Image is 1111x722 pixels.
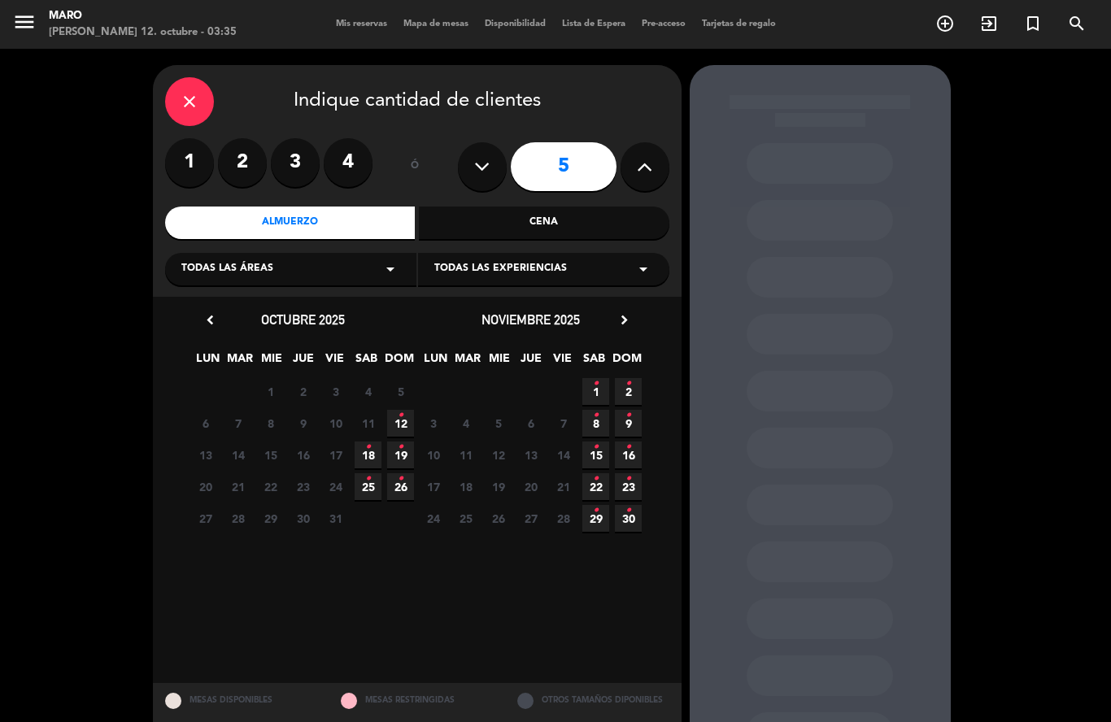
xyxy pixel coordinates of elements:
[517,505,544,532] span: 27
[616,311,633,328] i: chevron_right
[202,311,219,328] i: chevron_left
[420,410,447,437] span: 3
[226,349,253,376] span: MAR
[355,441,381,468] span: 18
[582,473,609,500] span: 22
[387,473,414,500] span: 26
[979,14,999,33] i: exit_to_app
[625,498,631,524] i: •
[967,10,1011,37] span: WALK IN
[477,20,554,28] span: Disponibilidad
[329,683,505,718] div: MESAS RESTRINGIDAS
[192,441,219,468] span: 13
[322,410,349,437] span: 10
[355,473,381,500] span: 25
[420,441,447,468] span: 10
[593,371,599,397] i: •
[328,20,395,28] span: Mis reservas
[12,10,37,40] button: menu
[454,349,481,376] span: MAR
[395,20,477,28] span: Mapa de mesas
[452,505,479,532] span: 25
[923,10,967,37] span: RESERVAR MESA
[420,473,447,500] span: 17
[935,14,955,33] i: add_circle_outline
[582,410,609,437] span: 8
[485,473,512,500] span: 19
[550,441,577,468] span: 14
[420,505,447,532] span: 24
[271,138,320,187] label: 3
[321,349,348,376] span: VIE
[452,473,479,500] span: 18
[381,259,400,279] i: arrow_drop_down
[1055,10,1099,37] span: BUSCAR
[353,349,380,376] span: SAB
[615,473,642,500] span: 23
[452,410,479,437] span: 4
[385,349,412,376] span: DOM
[550,473,577,500] span: 21
[398,402,403,428] i: •
[593,466,599,492] i: •
[615,378,642,405] span: 2
[355,378,381,405] span: 4
[615,441,642,468] span: 16
[290,378,316,405] span: 2
[550,505,577,532] span: 28
[290,349,316,376] span: JUE
[517,410,544,437] span: 6
[452,441,479,468] span: 11
[485,505,512,532] span: 26
[165,207,416,239] div: Almuerzo
[625,434,631,460] i: •
[261,311,345,328] span: octubre 2025
[434,261,567,277] span: Todas las experiencias
[224,410,251,437] span: 7
[180,92,199,111] i: close
[1067,14,1087,33] i: search
[257,378,284,405] span: 1
[192,410,219,437] span: 6
[550,410,577,437] span: 7
[224,473,251,500] span: 21
[355,410,381,437] span: 11
[422,349,449,376] span: LUN
[582,378,609,405] span: 1
[625,371,631,397] i: •
[694,20,784,28] span: Tarjetas de regalo
[257,441,284,468] span: 15
[322,378,349,405] span: 3
[387,378,414,405] span: 5
[322,473,349,500] span: 24
[549,349,576,376] span: VIE
[581,349,608,376] span: SAB
[582,441,609,468] span: 15
[290,410,316,437] span: 9
[49,8,237,24] div: Maro
[634,259,653,279] i: arrow_drop_down
[257,473,284,500] span: 22
[12,10,37,34] i: menu
[1011,10,1055,37] span: Reserva especial
[324,138,373,187] label: 4
[485,441,512,468] span: 12
[625,466,631,492] i: •
[593,498,599,524] i: •
[258,349,285,376] span: MIE
[419,207,669,239] div: Cena
[165,138,214,187] label: 1
[165,77,669,126] div: Indique cantidad de clientes
[517,473,544,500] span: 20
[192,505,219,532] span: 27
[593,434,599,460] i: •
[398,466,403,492] i: •
[224,441,251,468] span: 14
[389,138,442,195] div: ó
[322,505,349,532] span: 31
[505,683,682,718] div: OTROS TAMAÑOS DIPONIBLES
[192,473,219,500] span: 20
[517,349,544,376] span: JUE
[615,505,642,532] span: 30
[181,261,273,277] span: Todas las áreas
